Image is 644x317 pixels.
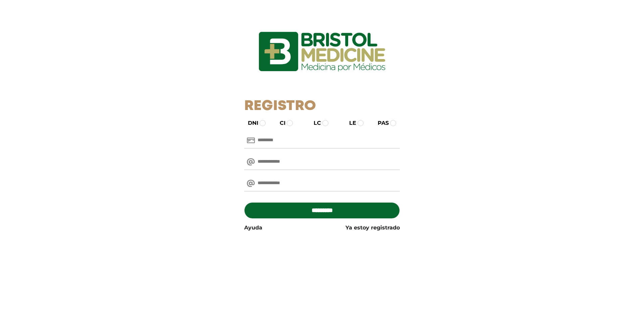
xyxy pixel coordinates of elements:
label: CI [274,119,285,127]
a: Ayuda [244,224,262,232]
label: LE [343,119,356,127]
label: LC [308,119,321,127]
img: logo_ingresarbristol.jpg [231,8,413,95]
h1: Registro [244,98,400,115]
a: Ya estoy registrado [345,224,400,232]
label: PAS [372,119,389,127]
label: DNI [242,119,258,127]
